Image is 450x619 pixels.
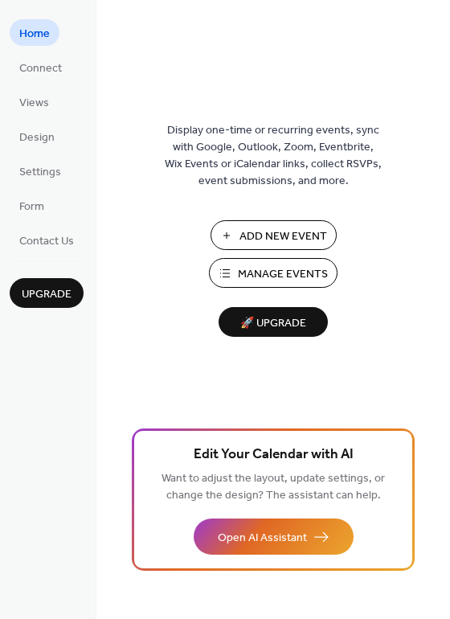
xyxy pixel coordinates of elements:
[22,286,72,303] span: Upgrade
[218,530,307,547] span: Open AI Assistant
[10,88,59,115] a: Views
[19,95,49,112] span: Views
[239,228,327,245] span: Add New Event
[19,199,44,215] span: Form
[211,220,337,250] button: Add New Event
[10,54,72,80] a: Connect
[209,258,337,288] button: Manage Events
[19,164,61,181] span: Settings
[165,122,382,190] span: Display one-time or recurring events, sync with Google, Outlook, Zoom, Eventbrite, Wix Events or ...
[219,307,328,337] button: 🚀 Upgrade
[10,123,64,150] a: Design
[10,227,84,253] a: Contact Us
[19,26,50,43] span: Home
[10,158,71,184] a: Settings
[194,444,354,466] span: Edit Your Calendar with AI
[19,129,55,146] span: Design
[238,266,328,283] span: Manage Events
[228,313,318,334] span: 🚀 Upgrade
[19,233,74,250] span: Contact Us
[194,519,354,555] button: Open AI Assistant
[10,278,84,308] button: Upgrade
[19,60,62,77] span: Connect
[162,468,385,506] span: Want to adjust the layout, update settings, or change the design? The assistant can help.
[10,192,54,219] a: Form
[10,19,59,46] a: Home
